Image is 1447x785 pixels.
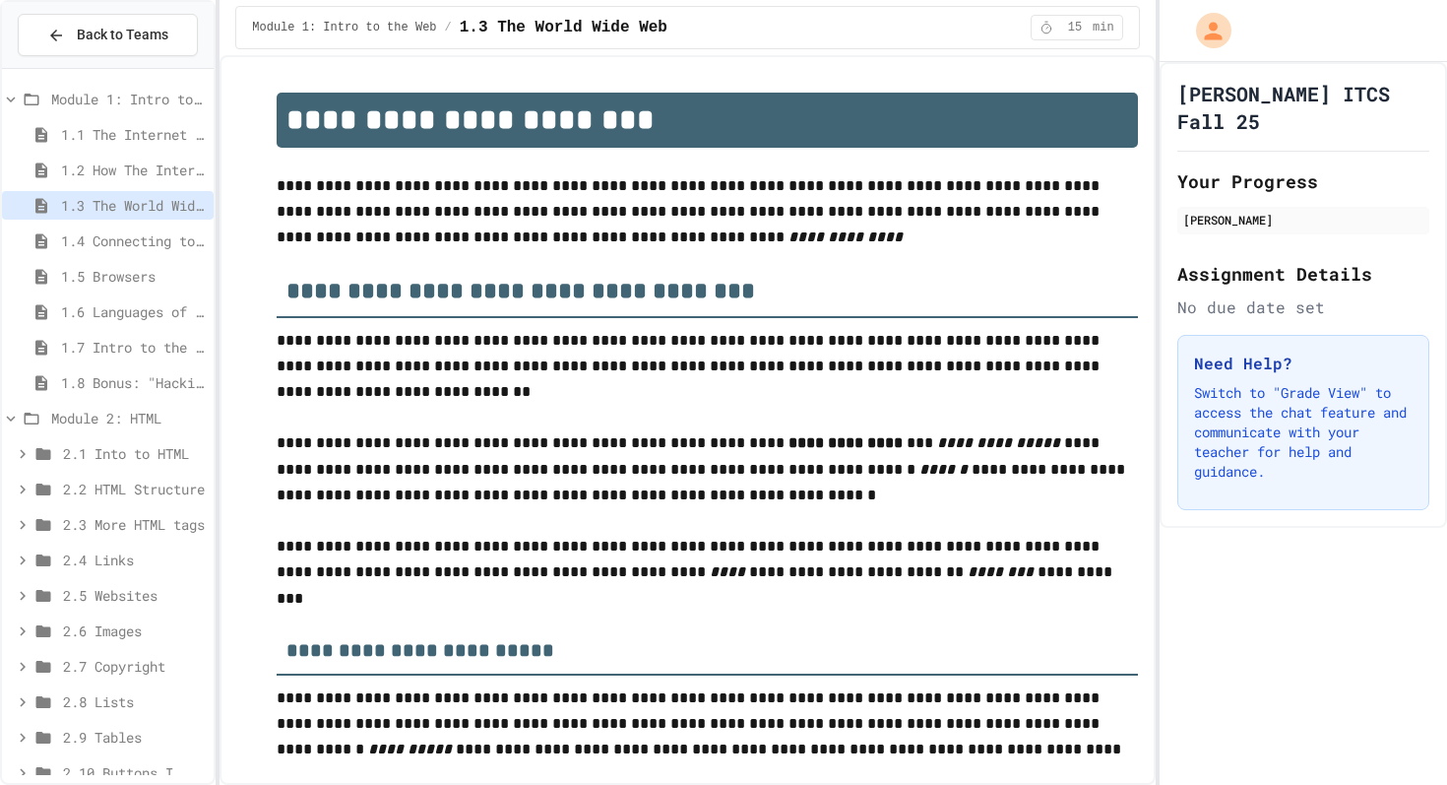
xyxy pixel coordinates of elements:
[61,230,206,251] span: 1.4 Connecting to a Website
[1177,80,1429,135] h1: [PERSON_NAME] ITCS Fall 25
[252,20,436,35] span: Module 1: Intro to the Web
[61,195,206,216] span: 1.3 The World Wide Web
[63,621,206,641] span: 2.6 Images
[63,550,206,570] span: 2.4 Links
[63,727,206,748] span: 2.9 Tables
[1177,260,1429,288] h2: Assignment Details
[63,585,206,606] span: 2.5 Websites
[77,25,168,45] span: Back to Teams
[1177,295,1429,319] div: No due date set
[63,762,206,783] span: 2.10 Buttons I
[63,443,206,464] span: 2.1 Into to HTML
[61,160,206,180] span: 1.2 How The Internet Works
[63,656,206,677] span: 2.7 Copyright
[63,479,206,499] span: 2.2 HTML Structure
[1059,20,1091,35] span: 15
[18,14,198,56] button: Back to Teams
[61,337,206,358] span: 1.7 Intro to the Web Review
[63,514,206,535] span: 2.3 More HTML tags
[51,408,206,428] span: Module 2: HTML
[1194,352,1413,375] h3: Need Help?
[1175,8,1236,53] div: My Account
[61,124,206,145] span: 1.1 The Internet and its Impact on Society
[1194,383,1413,482] p: Switch to "Grade View" to access the chat feature and communicate with your teacher for help and ...
[1177,167,1429,195] h2: Your Progress
[63,691,206,712] span: 2.8 Lists
[61,372,206,393] span: 1.8 Bonus: "Hacking" The Web
[1093,20,1114,35] span: min
[61,301,206,322] span: 1.6 Languages of the Web
[51,89,206,109] span: Module 1: Intro to the Web
[61,266,206,287] span: 1.5 Browsers
[1183,211,1423,229] div: [PERSON_NAME]
[445,20,452,35] span: /
[460,16,667,39] span: 1.3 The World Wide Web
